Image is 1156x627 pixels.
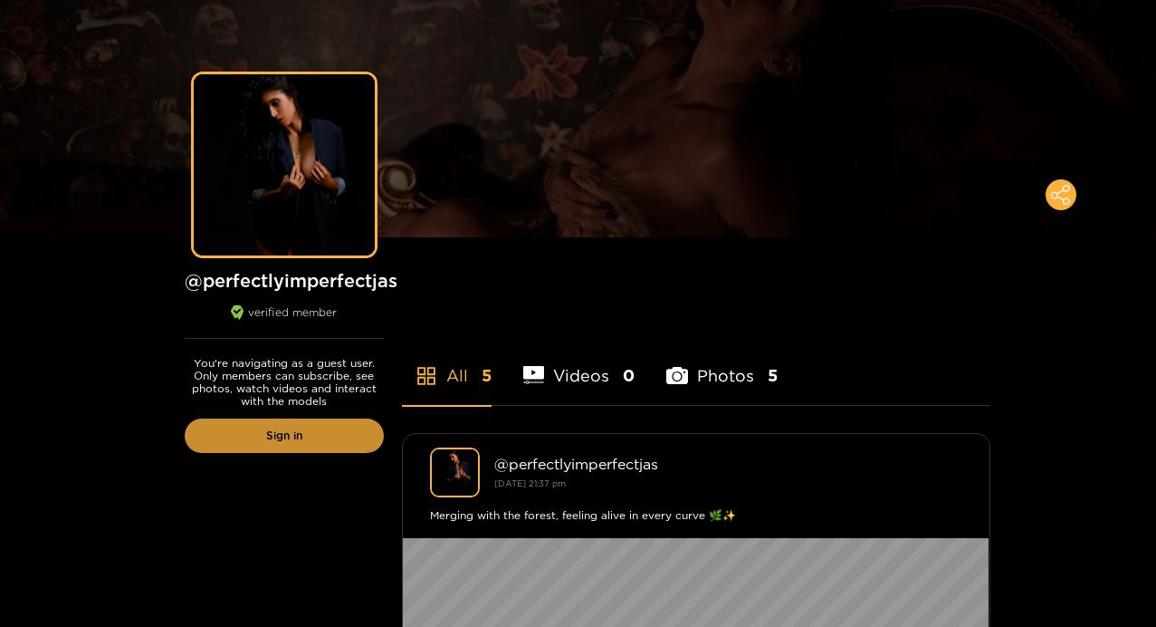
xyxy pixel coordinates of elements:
span: appstore [416,365,437,387]
div: verified member [185,305,384,339]
li: Photos [666,323,778,405]
li: All [402,323,492,405]
span: 5 [768,364,778,387]
div: Merging with the forest, feeling alive in every curve 🌿✨ [430,506,962,525]
h1: @ perfectlyimperfectjas [185,269,384,292]
div: @ perfectlyimperfectjas [494,456,962,472]
a: Sign in [185,419,384,453]
small: [DATE] 21:37 pm [494,478,566,488]
li: Videos [523,323,635,405]
span: 5 [482,364,492,387]
span: 0 [623,364,635,387]
img: perfectlyimperfectjas [430,448,480,497]
p: You're navigating as a guest user. Only members can subscribe, see photos, watch videos and inter... [185,357,384,408]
